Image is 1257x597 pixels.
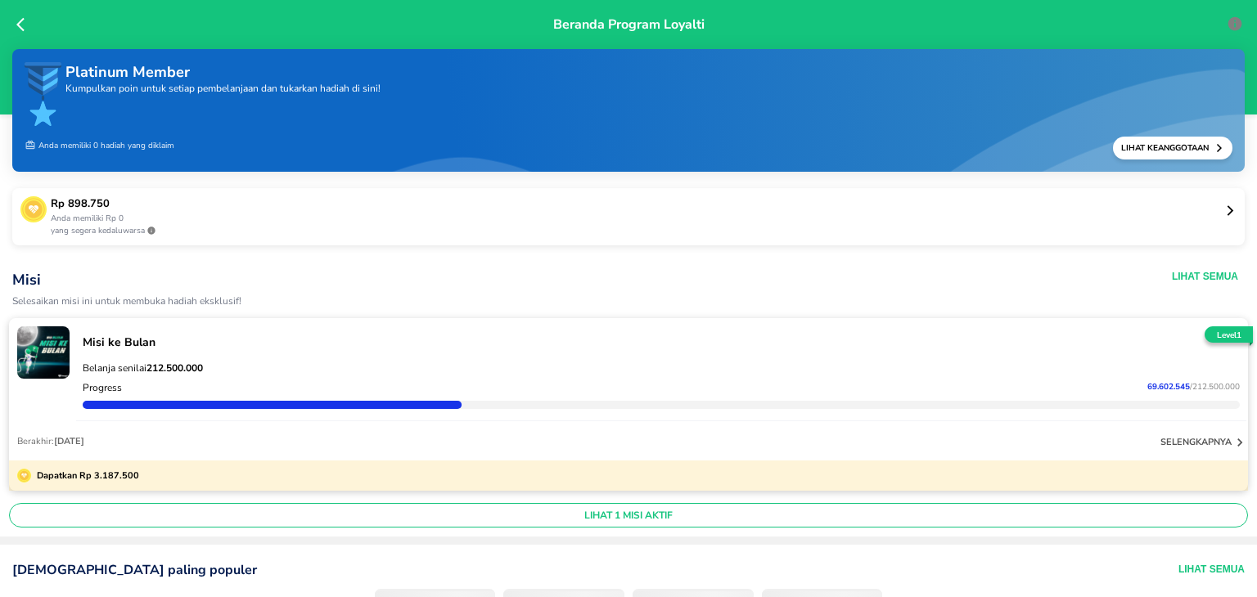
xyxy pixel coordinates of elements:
[1160,434,1248,451] button: selengkapnya
[16,509,1241,522] span: LIHAT 1 MISI AKTIF
[25,137,174,159] p: Anda memiliki 0 hadiah yang diklaim
[54,435,84,447] span: [DATE]
[51,225,1224,237] p: yang segera kedaluwarsa
[1147,381,1190,393] span: 69.602.545
[65,61,381,83] p: Platinum Member
[51,196,1224,213] p: Rp 898.750
[65,83,381,93] p: Kumpulkan poin untuk setiap pembelanjaan dan tukarkan hadiah di sini!
[553,15,705,101] p: Beranda Program Loyalti
[9,503,1248,527] button: LIHAT 1 MISI AKTIF
[31,469,139,483] p: Dapatkan Rp 3.187.500
[17,435,84,447] p: Berakhir:
[146,361,203,375] strong: 212.500.000
[1160,436,1232,448] p: selengkapnya
[12,296,930,307] p: Selesaikan misi ini untuk membuka hadiah eksklusif!
[12,270,930,290] p: Misi
[1178,561,1245,579] button: Lihat Semua
[17,326,70,379] img: mission-21311
[83,334,1240,350] p: Misi ke Bulan
[1201,330,1256,342] p: Level 1
[1190,381,1240,393] span: / 212.500.000
[1121,142,1214,154] p: Lihat Keanggotaan
[1172,270,1238,283] button: Lihat Semua
[51,213,1224,225] p: Anda memiliki Rp 0
[83,381,122,394] p: Progress
[83,361,203,375] span: Belanja senilai
[12,561,257,579] p: [DEMOGRAPHIC_DATA] paling populer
